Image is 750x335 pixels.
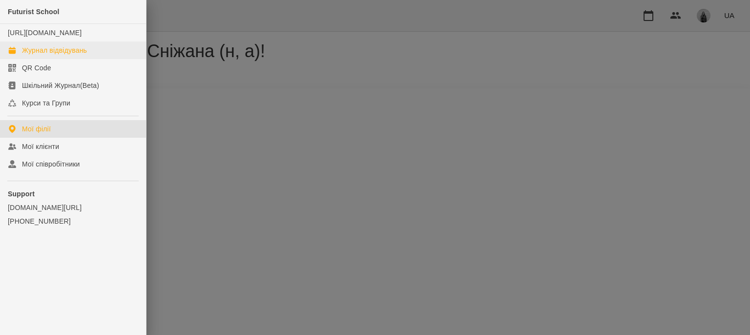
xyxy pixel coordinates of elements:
div: QR Code [22,63,51,73]
a: [DOMAIN_NAME][URL] [8,203,138,212]
a: [PHONE_NUMBER] [8,216,138,226]
p: Support [8,189,138,199]
div: Мої клієнти [22,142,59,151]
div: Шкільний Журнал(Beta) [22,81,99,90]
span: Futurist School [8,8,60,16]
div: Журнал відвідувань [22,45,87,55]
div: Мої філії [22,124,51,134]
div: Мої співробітники [22,159,80,169]
a: [URL][DOMAIN_NAME] [8,29,82,37]
div: Курси та Групи [22,98,70,108]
